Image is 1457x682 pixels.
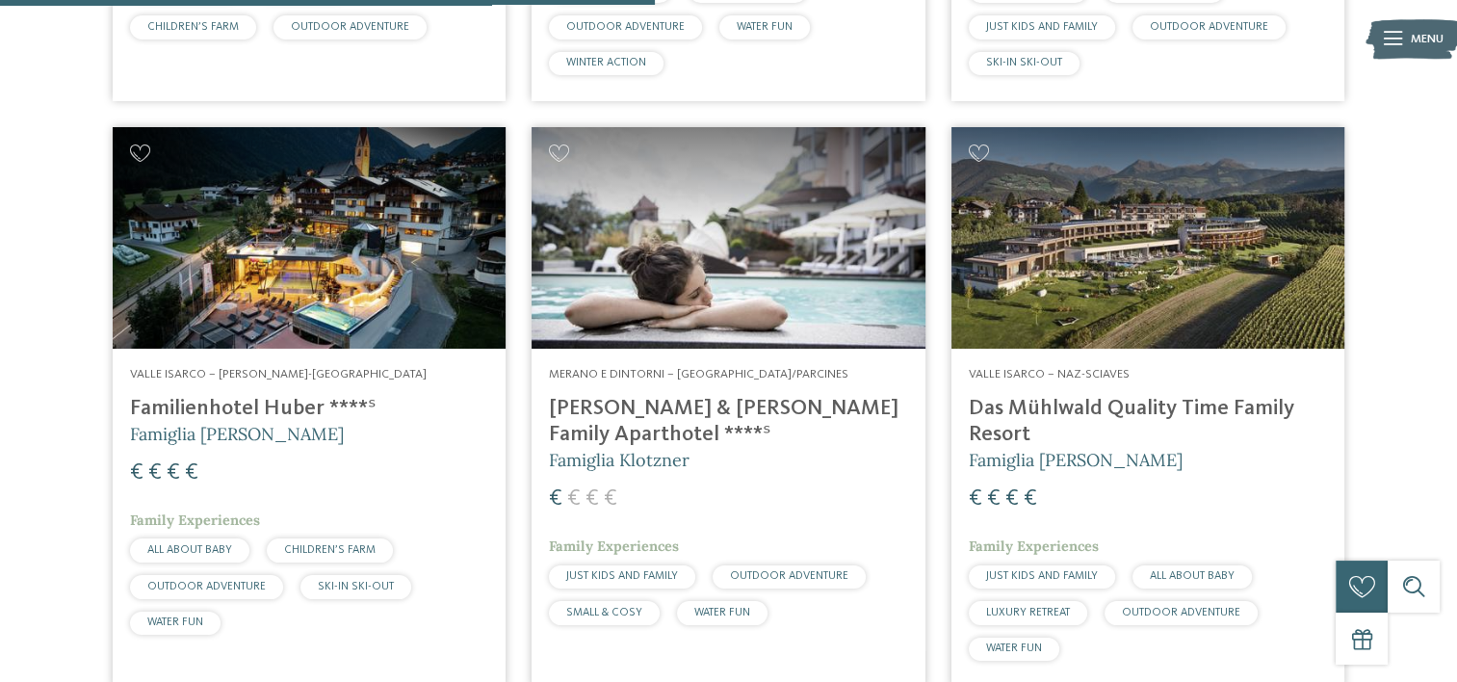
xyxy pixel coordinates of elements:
[566,570,678,582] span: JUST KIDS AND FAMILY
[532,127,924,349] img: Cercate un hotel per famiglie? Qui troverete solo i migliori!
[986,570,1098,582] span: JUST KIDS AND FAMILY
[987,487,1001,511] span: €
[969,396,1327,448] h4: Das Mühlwald Quality Time Family Resort
[130,511,260,529] span: Family Experiences
[1150,570,1235,582] span: ALL ABOUT BABY
[969,538,1099,555] span: Family Experiences
[1122,607,1240,618] span: OUTDOOR ADVENTURE
[585,487,599,511] span: €
[1005,487,1019,511] span: €
[318,581,394,592] span: SKI-IN SKI-OUT
[549,487,562,511] span: €
[969,368,1130,380] span: Valle Isarco – Naz-Sciaves
[130,461,143,485] span: €
[566,57,646,68] span: WINTER ACTION
[284,544,376,556] span: CHILDREN’S FARM
[147,616,203,628] span: WATER FUN
[148,461,162,485] span: €
[986,607,1070,618] span: LUXURY RETREAT
[969,487,982,511] span: €
[1024,487,1037,511] span: €
[549,368,848,380] span: Merano e dintorni – [GEOGRAPHIC_DATA]/Parcines
[986,57,1062,68] span: SKI-IN SKI-OUT
[113,127,506,349] img: Cercate un hotel per famiglie? Qui troverete solo i migliori!
[986,643,1042,654] span: WATER FUN
[147,581,266,592] span: OUTDOOR ADVENTURE
[291,21,409,33] span: OUTDOOR ADVENTURE
[147,544,232,556] span: ALL ABOUT BABY
[566,607,642,618] span: SMALL & COSY
[566,21,685,33] span: OUTDOOR ADVENTURE
[730,570,848,582] span: OUTDOOR ADVENTURE
[969,449,1183,471] span: Famiglia [PERSON_NAME]
[549,538,679,555] span: Family Experiences
[130,368,427,380] span: Valle Isarco – [PERSON_NAME]-[GEOGRAPHIC_DATA]
[130,423,344,445] span: Famiglia [PERSON_NAME]
[1150,21,1268,33] span: OUTDOOR ADVENTURE
[185,461,198,485] span: €
[986,21,1098,33] span: JUST KIDS AND FAMILY
[694,607,750,618] span: WATER FUN
[147,21,239,33] span: CHILDREN’S FARM
[604,487,617,511] span: €
[130,396,488,422] h4: Familienhotel Huber ****ˢ
[737,21,793,33] span: WATER FUN
[567,487,581,511] span: €
[951,127,1344,349] img: Cercate un hotel per famiglie? Qui troverete solo i migliori!
[167,461,180,485] span: €
[549,449,689,471] span: Famiglia Klotzner
[549,396,907,448] h4: [PERSON_NAME] & [PERSON_NAME] Family Aparthotel ****ˢ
